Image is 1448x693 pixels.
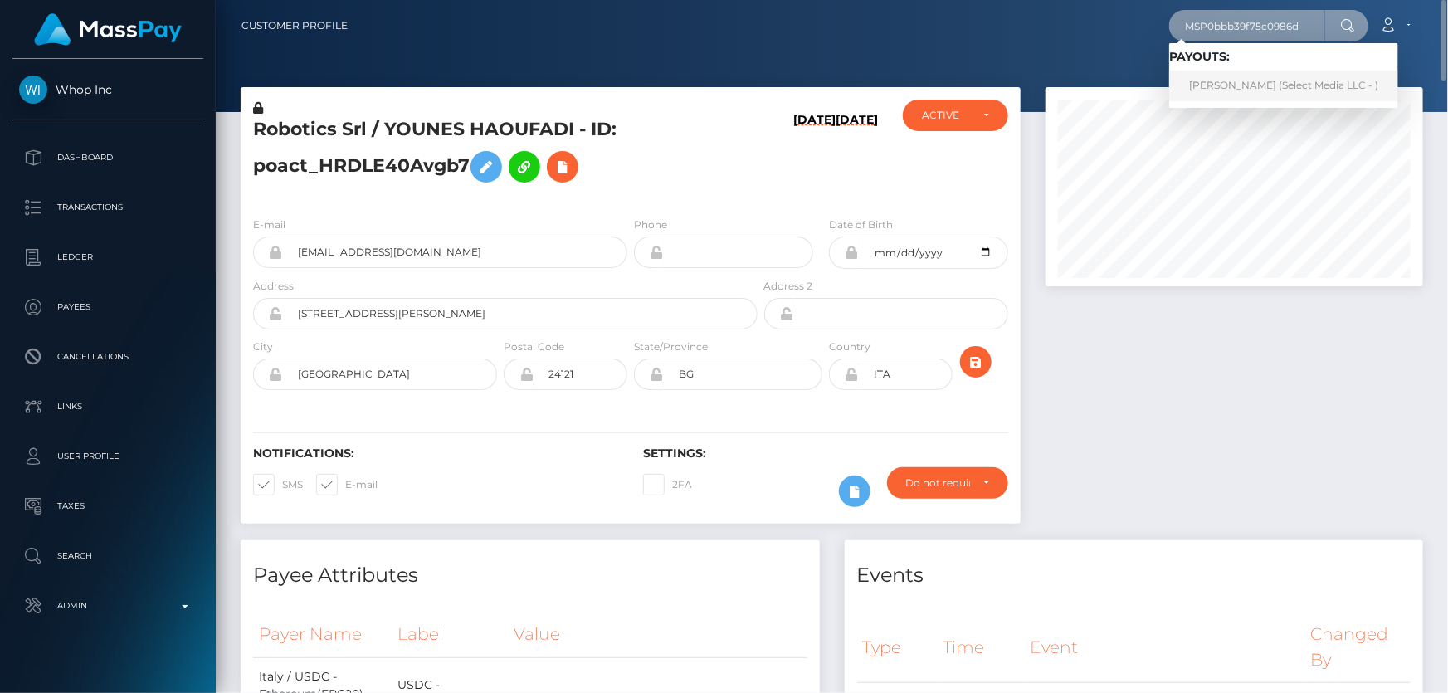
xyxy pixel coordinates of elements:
[1169,10,1325,41] input: Search...
[253,474,303,495] label: SMS
[19,593,197,618] p: Admin
[316,474,378,495] label: E-mail
[504,339,564,354] label: Postal Code
[1169,50,1398,64] h6: Payouts:
[12,237,203,278] a: Ledger
[12,386,203,427] a: Links
[938,612,1025,682] th: Time
[253,217,285,232] label: E-mail
[857,561,1411,590] h4: Events
[836,113,878,197] h6: [DATE]
[12,436,203,477] a: User Profile
[12,187,203,228] a: Transactions
[19,145,197,170] p: Dashboard
[19,295,197,320] p: Payees
[19,444,197,469] p: User Profile
[253,279,294,294] label: Address
[634,339,708,354] label: State/Province
[19,245,197,270] p: Ledger
[253,561,807,590] h4: Payee Attributes
[34,13,182,46] img: MassPay Logo
[643,474,692,495] label: 2FA
[857,612,938,682] th: Type
[19,494,197,519] p: Taxes
[508,612,815,657] th: Value
[12,486,203,527] a: Taxes
[19,344,197,369] p: Cancellations
[12,336,203,378] a: Cancellations
[253,447,618,461] h6: Notifications:
[19,76,47,104] img: Whop Inc
[1024,612,1304,682] th: Event
[922,109,970,122] div: ACTIVE
[793,113,836,197] h6: [DATE]
[1305,612,1411,682] th: Changed By
[12,535,203,577] a: Search
[829,339,870,354] label: Country
[829,217,893,232] label: Date of Birth
[392,612,508,657] th: Label
[1169,71,1398,101] a: [PERSON_NAME] (Select Media LLC - )
[19,394,197,419] p: Links
[906,476,970,490] div: Do not require
[12,585,203,627] a: Admin
[887,467,1008,499] button: Do not require
[253,339,273,354] label: City
[12,286,203,328] a: Payees
[19,544,197,569] p: Search
[764,279,813,294] label: Address 2
[19,195,197,220] p: Transactions
[241,8,348,43] a: Customer Profile
[12,82,203,97] span: Whop Inc
[643,447,1008,461] h6: Settings:
[253,612,392,657] th: Payer Name
[12,137,203,178] a: Dashboard
[903,100,1008,131] button: ACTIVE
[253,117,748,191] h5: Robotics Srl / YOUNES HAOUFADI - ID: poact_HRDLE40Avgb7
[634,217,667,232] label: Phone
